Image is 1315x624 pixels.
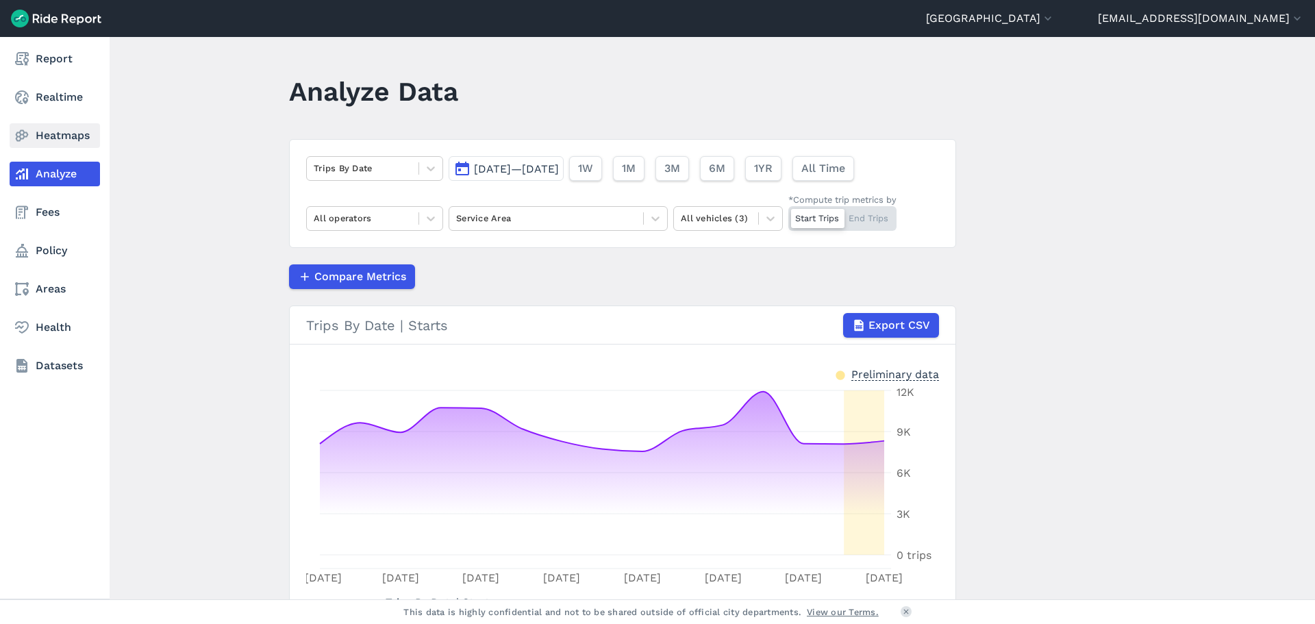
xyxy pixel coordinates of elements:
button: 3M [655,156,689,181]
button: [DATE]—[DATE] [449,156,564,181]
div: Trips By Date | Starts [306,313,939,338]
span: | Starts [386,596,495,609]
a: Realtime [10,85,100,110]
div: *Compute trip metrics by [788,193,897,206]
a: Heatmaps [10,123,100,148]
span: [DATE]—[DATE] [474,162,559,175]
a: Fees [10,200,100,225]
span: 1M [622,160,636,177]
button: Compare Metrics [289,264,415,289]
span: 1YR [754,160,773,177]
a: Datasets [10,353,100,378]
button: Export CSV [843,313,939,338]
tspan: [DATE] [462,571,499,584]
tspan: 6K [897,466,911,479]
a: Policy [10,238,100,263]
button: 1W [569,156,602,181]
a: Report [10,47,100,71]
span: All Time [801,160,845,177]
tspan: [DATE] [305,571,342,584]
tspan: [DATE] [543,571,580,584]
tspan: 9K [897,425,911,438]
a: Analyze [10,162,100,186]
tspan: 12K [897,386,914,399]
img: Ride Report [11,10,101,27]
button: [GEOGRAPHIC_DATA] [926,10,1055,27]
span: 6M [709,160,725,177]
tspan: [DATE] [624,571,661,584]
tspan: [DATE] [382,571,419,584]
tspan: [DATE] [866,571,903,584]
button: [EMAIL_ADDRESS][DOMAIN_NAME] [1098,10,1304,27]
span: 3M [664,160,680,177]
span: Compare Metrics [314,269,406,285]
span: Trips By Date [386,592,456,610]
a: Health [10,315,100,340]
button: 6M [700,156,734,181]
button: 1YR [745,156,781,181]
button: All Time [792,156,854,181]
span: Export CSV [868,317,930,334]
tspan: 0 trips [897,549,931,562]
tspan: 3K [897,508,910,521]
a: View our Terms. [807,606,879,619]
span: 1W [578,160,593,177]
tspan: [DATE] [785,571,822,584]
div: Preliminary data [851,366,939,381]
h1: Analyze Data [289,73,458,110]
button: 1M [613,156,644,181]
tspan: [DATE] [705,571,742,584]
a: Areas [10,277,100,301]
